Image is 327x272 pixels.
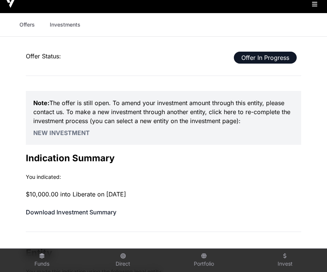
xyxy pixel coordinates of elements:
[86,250,161,271] a: Direct
[45,18,85,32] a: Investments
[290,236,327,272] iframe: Chat Widget
[248,250,323,271] a: Invest
[33,99,49,107] strong: Note:
[33,129,90,137] a: New Investment
[26,208,116,216] a: Download Investment Summary
[33,98,294,125] p: The offer is still open. To amend your investment amount through this entity, please contact us. ...
[166,250,242,271] a: Portfolio
[234,52,297,64] span: Offer In Progress
[12,18,42,32] a: Offers
[26,52,301,61] p: Offer Status:
[26,190,301,199] p: $10,000.00 into Liberate on [DATE]
[26,247,301,259] h2: Entity
[4,250,80,271] a: Funds
[26,152,301,164] h2: Indication Summary
[26,173,301,181] p: You indicated:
